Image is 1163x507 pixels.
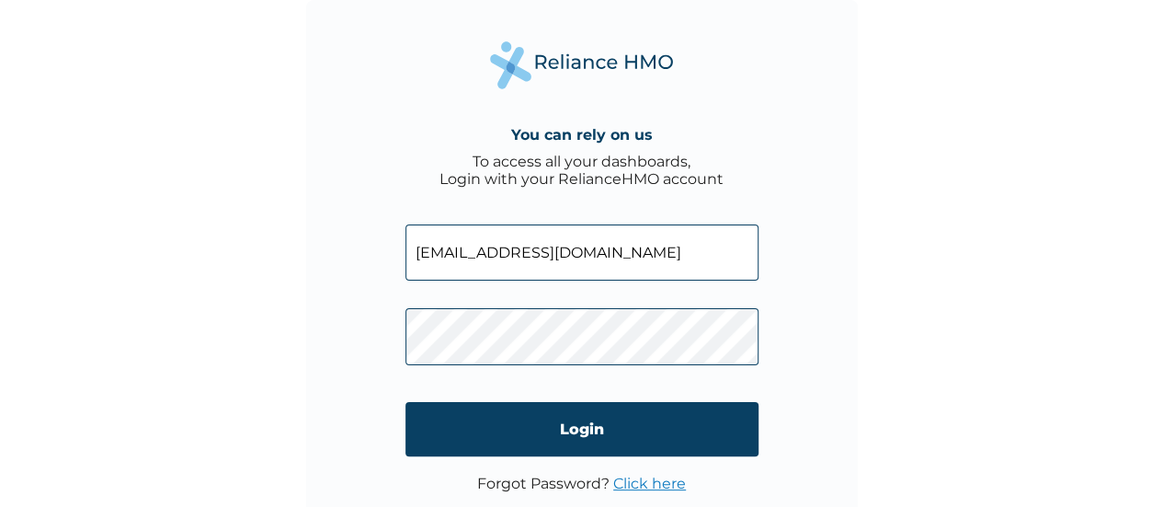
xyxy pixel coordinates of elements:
div: To access all your dashboards, Login with your RelianceHMO account [439,153,724,188]
h4: You can rely on us [511,126,653,144]
input: Email address or HMO ID [405,225,758,281]
p: Forgot Password? [477,475,686,492]
input: Login [405,402,758,456]
img: Reliance Health's Logo [490,41,674,88]
a: Click here [613,475,686,492]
